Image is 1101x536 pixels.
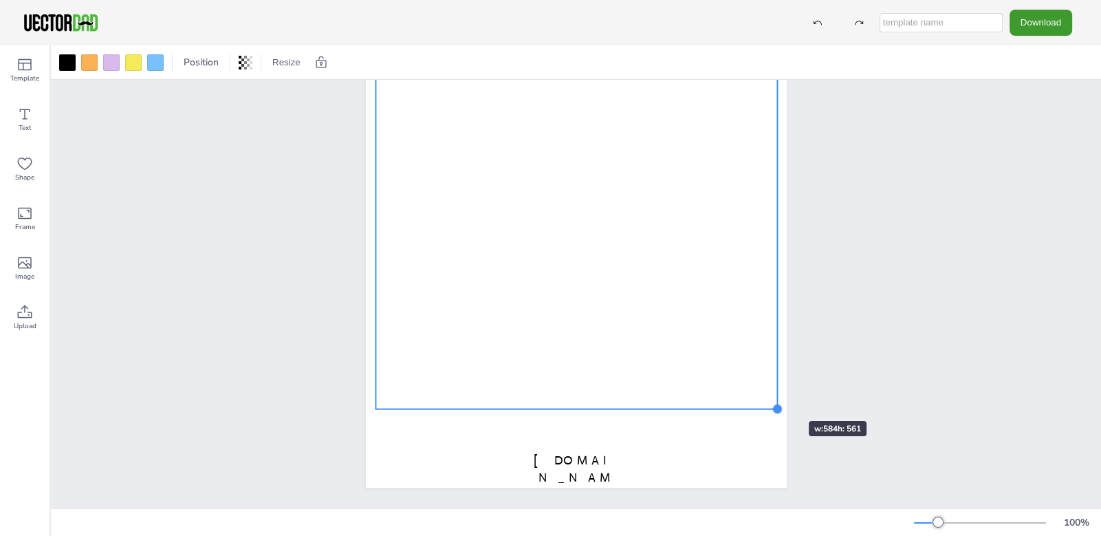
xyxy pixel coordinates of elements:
[1060,516,1093,529] div: 100 %
[19,122,32,133] span: Text
[1010,10,1072,35] button: Download
[10,73,39,84] span: Template
[181,56,221,69] span: Position
[809,421,866,436] div: w: 584 h: 561
[533,453,618,502] span: [DOMAIN_NAME]
[15,271,34,282] span: Image
[15,172,34,183] span: Shape
[15,222,35,233] span: Frame
[14,321,36,332] span: Upload
[880,13,1003,32] input: template name
[22,12,100,33] img: VectorDad-1.png
[267,52,306,74] button: Resize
